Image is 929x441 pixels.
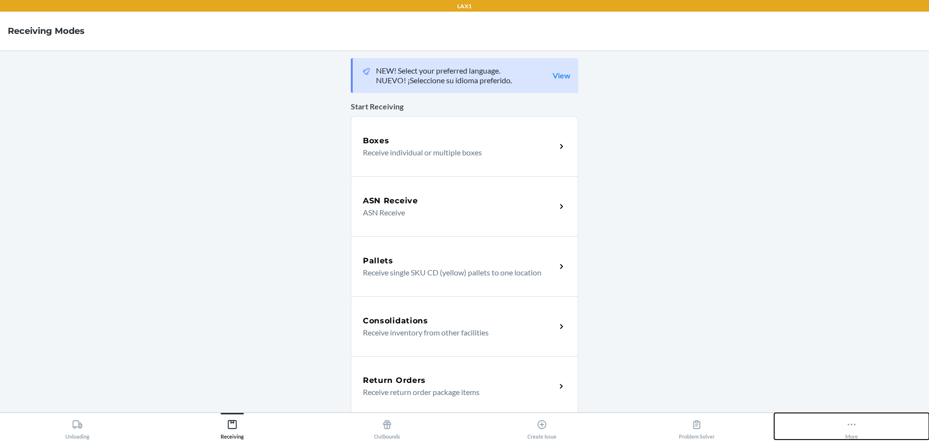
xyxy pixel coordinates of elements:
[351,116,578,176] a: BoxesReceive individual or multiple boxes
[464,413,619,440] button: Create Issue
[363,195,418,207] h5: ASN Receive
[155,413,310,440] button: Receiving
[374,415,400,440] div: Outbounds
[351,236,578,296] a: PalletsReceive single SKU CD (yellow) pallets to one location
[351,356,578,416] a: Return OrdersReceive return order package items
[363,375,426,386] h5: Return Orders
[679,415,715,440] div: Problem Solver
[221,415,244,440] div: Receiving
[8,25,85,37] h4: Receiving Modes
[65,415,90,440] div: Unloading
[363,315,428,327] h5: Consolidations
[351,176,578,236] a: ASN ReceiveASN Receive
[376,76,512,85] p: NUEVO! ¡Seleccione su idioma preferido.
[363,386,548,398] p: Receive return order package items
[376,66,512,76] p: NEW! Select your preferred language.
[457,2,472,11] p: LAX1
[527,415,556,440] div: Create Issue
[351,101,578,112] p: Start Receiving
[363,207,548,218] p: ASN Receive
[553,71,570,80] a: View
[310,413,464,440] button: Outbounds
[363,147,548,158] p: Receive individual or multiple boxes
[774,413,929,440] button: More
[351,296,578,356] a: ConsolidationsReceive inventory from other facilities
[845,415,858,440] div: More
[363,327,548,338] p: Receive inventory from other facilities
[363,255,393,267] h5: Pallets
[363,267,548,278] p: Receive single SKU CD (yellow) pallets to one location
[363,135,390,147] h5: Boxes
[619,413,774,440] button: Problem Solver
